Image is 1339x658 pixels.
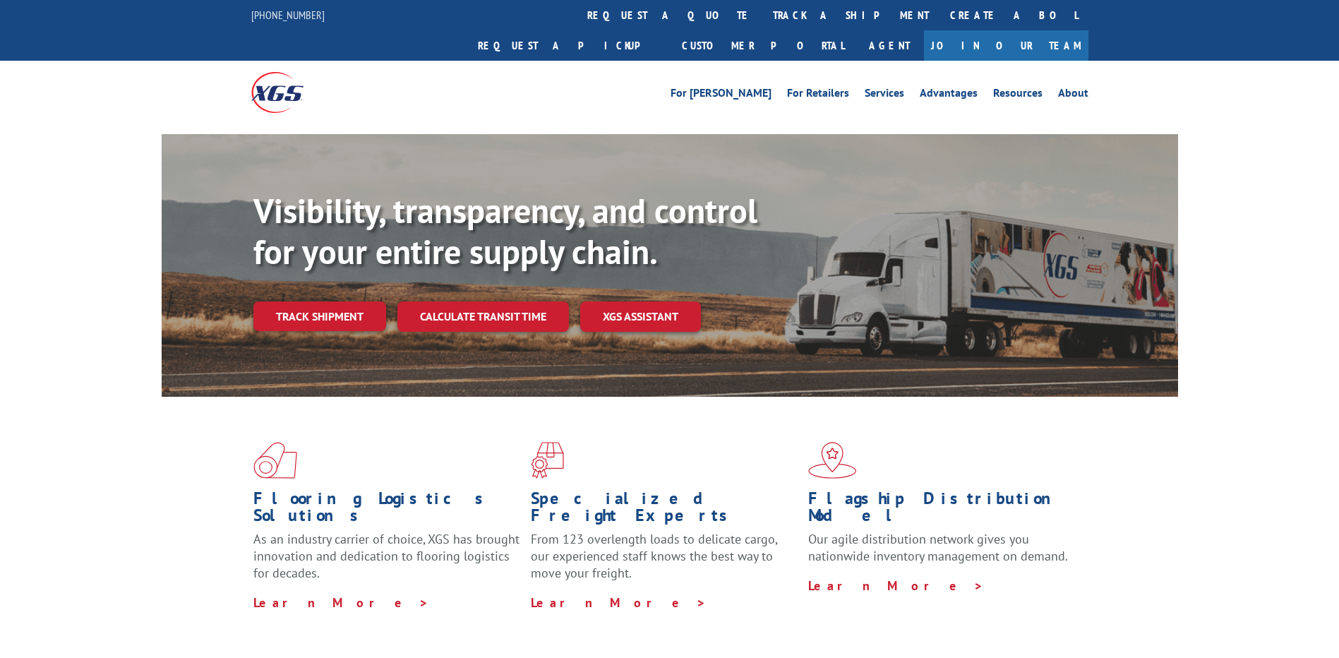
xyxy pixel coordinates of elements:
img: xgs-icon-total-supply-chain-intelligence-red [253,442,297,479]
a: [PHONE_NUMBER] [251,8,325,22]
a: Track shipment [253,301,386,331]
a: About [1058,88,1088,103]
h1: Specialized Freight Experts [531,490,798,531]
h1: Flagship Distribution Model [808,490,1075,531]
a: For [PERSON_NAME] [671,88,771,103]
b: Visibility, transparency, and control for your entire supply chain. [253,189,757,273]
p: From 123 overlength loads to delicate cargo, our experienced staff knows the best way to move you... [531,531,798,594]
a: Advantages [920,88,978,103]
a: Agent [855,30,924,61]
h1: Flooring Logistics Solutions [253,490,520,531]
a: Join Our Team [924,30,1088,61]
span: Our agile distribution network gives you nationwide inventory management on demand. [808,531,1068,564]
img: xgs-icon-flagship-distribution-model-red [808,442,857,479]
a: Customer Portal [671,30,855,61]
a: Request a pickup [467,30,671,61]
a: Learn More > [808,578,984,594]
a: Learn More > [531,594,707,611]
span: As an industry carrier of choice, XGS has brought innovation and dedication to flooring logistics... [253,531,520,581]
a: For Retailers [787,88,849,103]
a: Calculate transit time [397,301,569,332]
a: Resources [993,88,1043,103]
img: xgs-icon-focused-on-flooring-red [531,442,564,479]
a: Services [865,88,904,103]
a: XGS ASSISTANT [580,301,701,332]
a: Learn More > [253,594,429,611]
